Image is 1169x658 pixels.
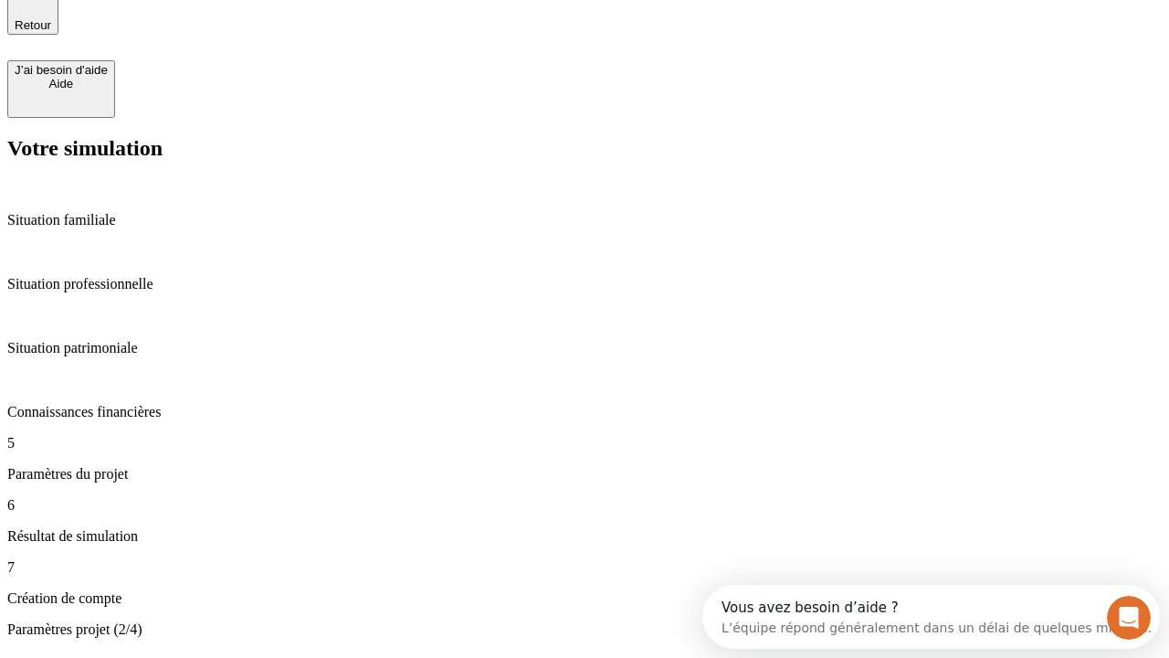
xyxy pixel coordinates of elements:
p: Paramètres projet (2/4) [7,621,1162,638]
p: Connaissances financières [7,404,1162,420]
button: J’ai besoin d'aideAide [7,60,115,118]
div: Vous avez besoin d’aide ? [19,16,449,30]
p: Situation familiale [7,212,1162,228]
iframe: Intercom live chat discovery launcher [702,585,1160,649]
div: J’ai besoin d'aide [15,63,108,77]
iframe: Intercom live chat [1107,596,1151,640]
div: L’équipe répond généralement dans un délai de quelques minutes. [19,30,449,49]
p: Création de compte [7,590,1162,607]
p: Paramètres du projet [7,466,1162,483]
p: Résultat de simulation [7,528,1162,545]
p: 7 [7,559,1162,576]
div: Aide [15,77,108,90]
p: Situation patrimoniale [7,340,1162,356]
p: Situation professionnelle [7,276,1162,292]
div: Ouvrir le Messenger Intercom [7,7,503,58]
p: 6 [7,497,1162,514]
p: 5 [7,435,1162,451]
h2: Votre simulation [7,136,1162,161]
span: Retour [15,18,51,32]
